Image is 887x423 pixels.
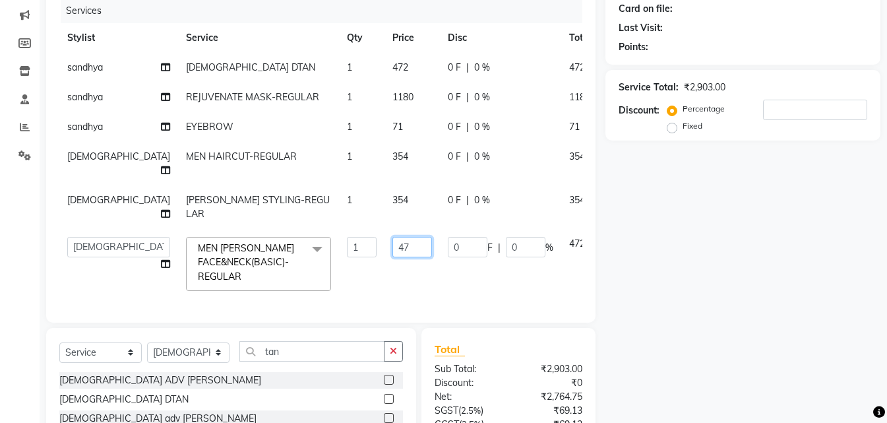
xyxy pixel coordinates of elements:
[178,23,339,53] th: Service
[569,61,585,73] span: 472
[347,61,352,73] span: 1
[448,150,461,164] span: 0 F
[347,121,352,133] span: 1
[425,404,508,418] div: ( )
[67,61,103,73] span: sandhya
[508,376,592,390] div: ₹0
[474,61,490,75] span: 0 %
[198,242,294,282] span: MEN [PERSON_NAME] FACE&NECK(BASIC)-REGULAR
[448,90,461,104] span: 0 F
[474,150,490,164] span: 0 %
[186,91,319,103] span: REJUVENATE MASK-REGULAR
[339,23,384,53] th: Qty
[683,103,725,115] label: Percentage
[508,362,592,376] div: ₹2,903.00
[561,23,599,53] th: Total
[347,91,352,103] span: 1
[392,91,413,103] span: 1180
[59,393,189,407] div: [DEMOGRAPHIC_DATA] DTAN
[384,23,440,53] th: Price
[619,21,663,35] div: Last Visit:
[241,271,247,282] a: x
[448,120,461,134] span: 0 F
[461,405,481,416] span: 2.5%
[619,81,679,94] div: Service Total:
[67,121,103,133] span: sandhya
[59,23,178,53] th: Stylist
[67,194,170,206] span: [DEMOGRAPHIC_DATA]
[435,405,458,416] span: SGST
[186,61,315,73] span: [DEMOGRAPHIC_DATA] DTAN
[684,81,725,94] div: ₹2,903.00
[347,194,352,206] span: 1
[425,362,508,376] div: Sub Total:
[186,194,330,220] span: [PERSON_NAME] STYLING-REGULAR
[67,150,170,162] span: [DEMOGRAPHIC_DATA]
[466,150,469,164] span: |
[619,2,673,16] div: Card on file:
[569,150,585,162] span: 354
[569,121,580,133] span: 71
[474,90,490,104] span: 0 %
[487,241,493,255] span: F
[466,90,469,104] span: |
[186,150,297,162] span: MEN HAIRCUT-REGULAR
[569,91,590,103] span: 1180
[392,61,408,73] span: 472
[508,404,592,418] div: ₹69.13
[498,241,501,255] span: |
[425,390,508,404] div: Net:
[186,121,233,133] span: EYEBROW
[545,241,553,255] span: %
[569,194,585,206] span: 354
[392,121,403,133] span: 71
[239,341,384,362] input: Search or Scan
[508,390,592,404] div: ₹2,764.75
[448,61,461,75] span: 0 F
[435,342,465,356] span: Total
[474,193,490,207] span: 0 %
[619,104,659,117] div: Discount:
[569,238,585,249] span: 472
[619,40,648,54] div: Points:
[67,91,103,103] span: sandhya
[466,120,469,134] span: |
[474,120,490,134] span: 0 %
[392,194,408,206] span: 354
[683,120,702,132] label: Fixed
[425,376,508,390] div: Discount:
[448,193,461,207] span: 0 F
[347,150,352,162] span: 1
[392,150,408,162] span: 354
[440,23,561,53] th: Disc
[466,61,469,75] span: |
[466,193,469,207] span: |
[59,374,261,387] div: [DEMOGRAPHIC_DATA] ADV [PERSON_NAME]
